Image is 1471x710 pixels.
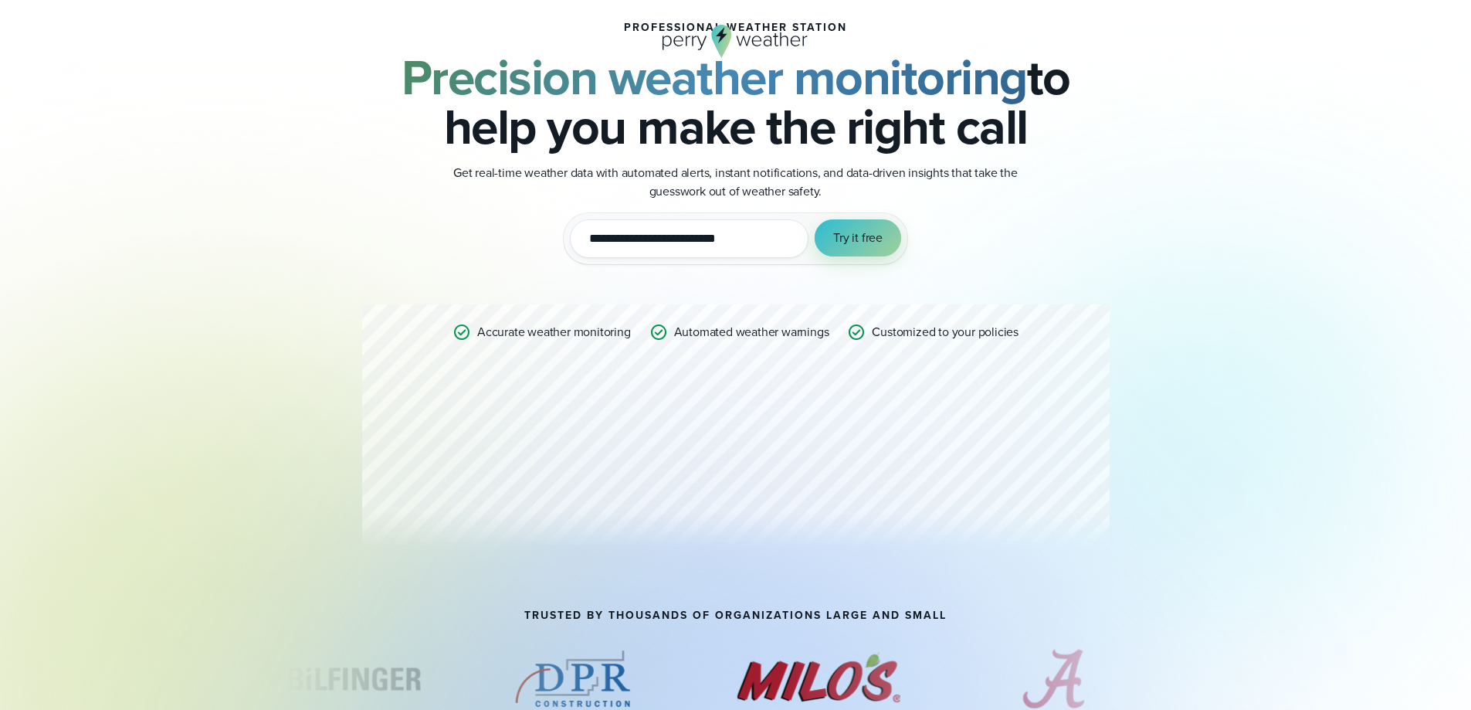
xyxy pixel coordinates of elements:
span: Try it free [833,229,883,247]
h2: to help you make the right call [362,53,1110,151]
p: Customized to your policies [872,323,1019,341]
p: Get real-time weather data with automated alerts, instant notifications, and data-driven insights... [427,164,1045,201]
p: Automated weather warnings [674,323,829,341]
strong: Precision weather monitoring [402,41,1027,114]
h1: Professional Weather Station [624,22,847,34]
p: Accurate weather monitoring [477,323,631,341]
h2: TRUSTED BY THOUSANDS OF ORGANIZATIONS LARGE AND SMALL [524,610,947,622]
button: Try it free [815,219,901,256]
